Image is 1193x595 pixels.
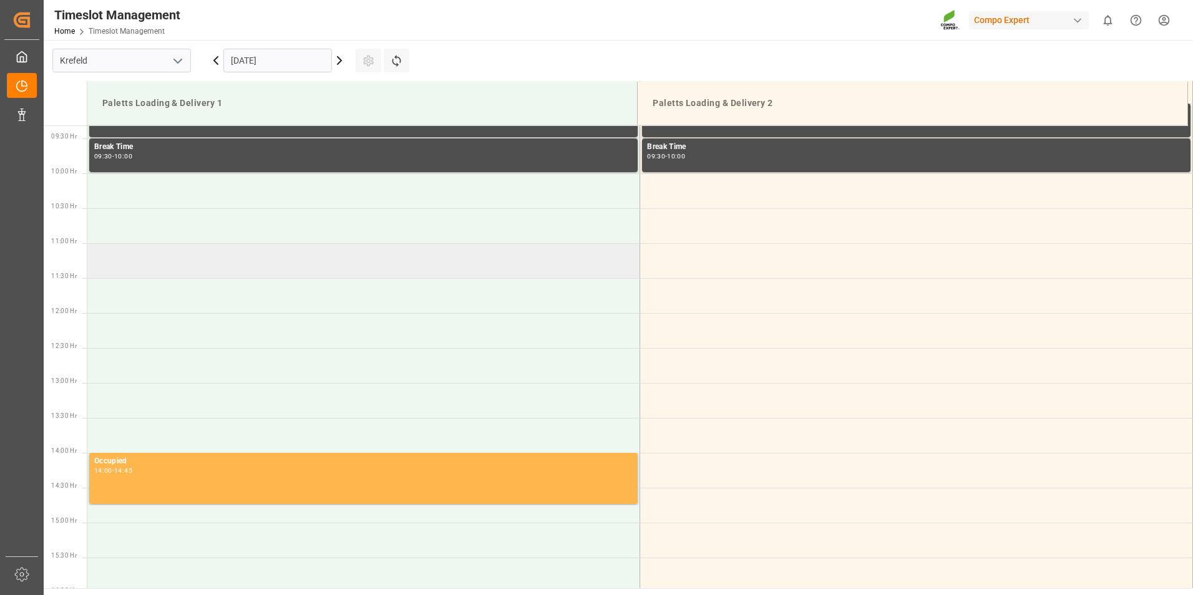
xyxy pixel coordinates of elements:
span: 10:30 Hr [51,203,77,210]
span: 13:30 Hr [51,412,77,419]
button: Help Center [1122,6,1150,34]
span: 13:00 Hr [51,377,77,384]
img: Screenshot%202023-09-29%20at%2010.02.21.png_1712312052.png [940,9,960,31]
span: 16:00 Hr [51,587,77,594]
div: Occupied [94,455,633,468]
div: 09:30 [647,153,665,159]
div: Paletts Loading & Delivery 1 [97,92,627,115]
a: Home [54,27,75,36]
div: - [665,153,667,159]
span: 15:00 Hr [51,517,77,524]
div: 09:30 [94,153,112,159]
span: 15:30 Hr [51,552,77,559]
div: 10:00 [114,153,132,159]
div: Compo Expert [969,11,1089,29]
span: 09:30 Hr [51,133,77,140]
span: 11:00 Hr [51,238,77,244]
button: open menu [168,51,187,70]
div: 14:45 [114,468,132,473]
span: 12:00 Hr [51,307,77,314]
div: - [112,468,114,473]
span: 10:00 Hr [51,168,77,175]
div: Paletts Loading & Delivery 2 [648,92,1177,115]
input: DD.MM.YYYY [223,49,332,72]
div: Break Time [647,141,1186,153]
span: 14:00 Hr [51,447,77,454]
span: 14:30 Hr [51,482,77,489]
button: show 0 new notifications [1094,6,1122,34]
div: - [112,153,114,159]
span: 12:30 Hr [51,342,77,349]
div: Break Time [94,141,633,153]
span: 11:30 Hr [51,273,77,279]
div: 14:00 [94,468,112,473]
button: Compo Expert [969,8,1094,32]
input: Type to search/select [52,49,191,72]
div: Timeslot Management [54,6,180,24]
div: 10:00 [667,153,685,159]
